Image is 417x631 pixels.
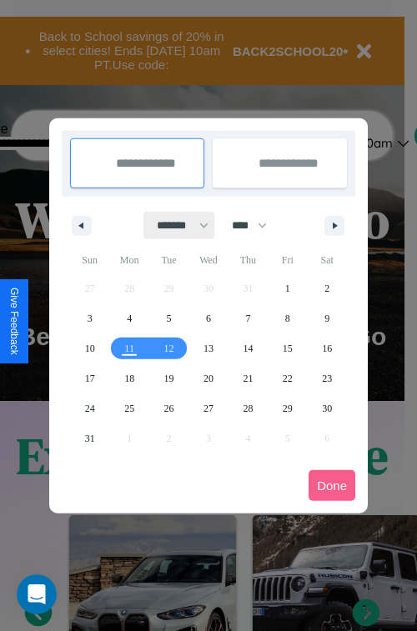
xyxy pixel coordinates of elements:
span: 19 [164,363,174,393]
span: 31 [85,423,95,453]
button: 4 [109,303,148,333]
button: 15 [268,333,307,363]
span: 6 [206,303,211,333]
button: 24 [70,393,109,423]
span: 8 [285,303,290,333]
button: 10 [70,333,109,363]
button: 12 [149,333,188,363]
span: 16 [322,333,332,363]
button: 29 [268,393,307,423]
span: Tue [149,247,188,273]
button: 27 [188,393,228,423]
span: 26 [164,393,174,423]
span: 13 [203,333,214,363]
button: Done [309,470,355,501]
button: 20 [188,363,228,393]
span: 17 [85,363,95,393]
span: 2 [324,273,329,303]
button: 21 [229,363,268,393]
span: 11 [124,333,134,363]
button: 3 [70,303,109,333]
button: 23 [308,363,347,393]
span: Thu [229,247,268,273]
button: 19 [149,363,188,393]
button: 11 [109,333,148,363]
span: 4 [127,303,132,333]
span: 9 [324,303,329,333]
span: 25 [124,393,134,423]
span: 21 [243,363,253,393]
span: 23 [322,363,332,393]
button: 16 [308,333,347,363]
button: 26 [149,393,188,423]
span: 12 [164,333,174,363]
span: 3 [88,303,93,333]
button: 8 [268,303,307,333]
button: 13 [188,333,228,363]
span: Mon [109,247,148,273]
button: 6 [188,303,228,333]
div: Give Feedback [8,288,20,355]
span: 20 [203,363,214,393]
span: 1 [285,273,290,303]
iframe: Intercom live chat [17,574,57,614]
span: Fri [268,247,307,273]
span: 10 [85,333,95,363]
button: 17 [70,363,109,393]
button: 22 [268,363,307,393]
span: 30 [322,393,332,423]
span: 5 [167,303,172,333]
button: 2 [308,273,347,303]
span: 27 [203,393,214,423]
button: 25 [109,393,148,423]
span: Wed [188,247,228,273]
button: 30 [308,393,347,423]
button: 18 [109,363,148,393]
button: 1 [268,273,307,303]
span: Sun [70,247,109,273]
button: 28 [229,393,268,423]
span: 28 [243,393,253,423]
span: Sat [308,247,347,273]
span: 14 [243,333,253,363]
button: 7 [229,303,268,333]
button: 5 [149,303,188,333]
span: 24 [85,393,95,423]
button: 31 [70,423,109,453]
span: 18 [124,363,134,393]
span: 7 [245,303,250,333]
span: 15 [283,333,293,363]
span: 22 [283,363,293,393]
button: 14 [229,333,268,363]
button: 9 [308,303,347,333]
span: 29 [283,393,293,423]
